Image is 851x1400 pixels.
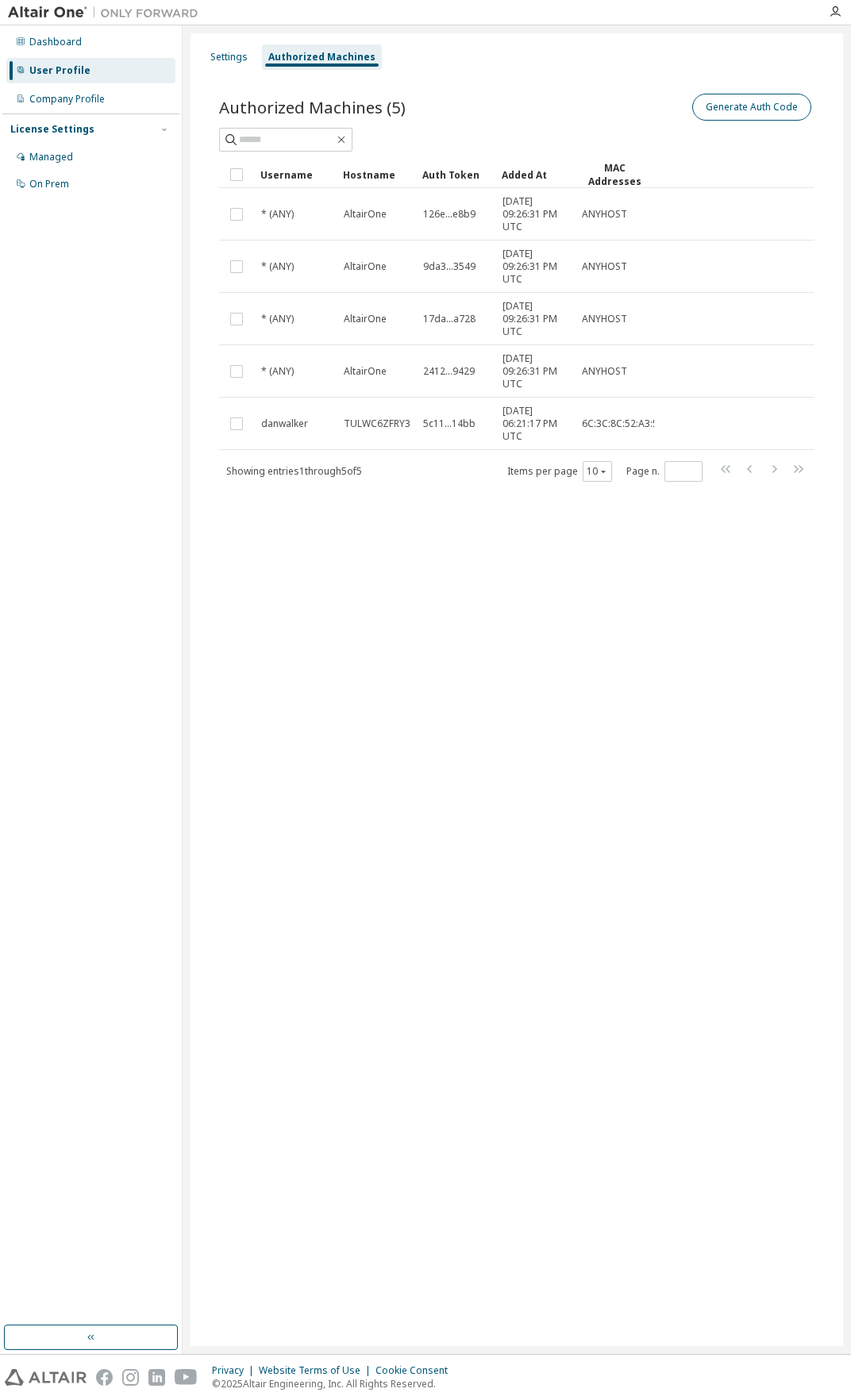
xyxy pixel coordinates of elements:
div: On Prem [29,178,69,190]
span: [DATE] 09:26:31 PM UTC [503,352,568,390]
span: [DATE] 09:26:31 PM UTC [503,248,568,286]
img: youtube.svg [175,1369,198,1386]
span: 17da...a728 [423,313,476,325]
span: Page n. [626,461,703,482]
div: Auth Token [422,162,489,187]
div: Settings [210,51,248,63]
div: MAC Addresses [581,161,648,188]
div: User Profile [29,64,90,77]
span: 126e...e8b9 [423,208,476,221]
button: Generate Auth Code [692,94,811,121]
span: [DATE] 09:26:31 PM UTC [503,195,568,233]
div: Added At [502,162,568,187]
button: 10 [587,465,608,478]
span: 9da3...3549 [423,260,476,273]
span: * (ANY) [261,313,294,325]
div: Hostname [343,162,410,187]
span: 6C:3C:8C:52:A3:59 [582,417,664,430]
img: instagram.svg [122,1369,139,1386]
span: Authorized Machines (5) [219,96,406,118]
img: facebook.svg [96,1369,113,1386]
span: ANYHOST [582,208,627,221]
span: 5c11...14bb [423,417,476,430]
span: TULWC6ZFRY3 [344,417,410,430]
span: ANYHOST [582,260,627,273]
div: Managed [29,151,73,163]
span: ANYHOST [582,365,627,378]
span: 2412...9429 [423,365,475,378]
span: AltairOne [344,365,387,378]
div: Username [260,162,330,187]
span: Items per page [507,461,612,482]
span: * (ANY) [261,365,294,378]
div: License Settings [10,123,94,136]
div: Dashboard [29,36,82,48]
div: Company Profile [29,93,105,106]
div: Authorized Machines [268,51,375,63]
span: AltairOne [344,260,387,273]
span: danwalker [261,417,308,430]
span: * (ANY) [261,208,294,221]
span: AltairOne [344,313,387,325]
span: * (ANY) [261,260,294,273]
img: altair_logo.svg [5,1369,87,1386]
span: [DATE] 09:26:31 PM UTC [503,300,568,338]
div: Website Terms of Use [259,1364,375,1377]
div: Cookie Consent [375,1364,457,1377]
span: AltairOne [344,208,387,221]
span: Showing entries 1 through 5 of 5 [226,464,362,478]
img: Altair One [8,5,206,21]
span: [DATE] 06:21:17 PM UTC [503,405,568,443]
p: © 2025 Altair Engineering, Inc. All Rights Reserved. [212,1377,457,1390]
img: linkedin.svg [148,1369,165,1386]
div: Privacy [212,1364,259,1377]
span: ANYHOST [582,313,627,325]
